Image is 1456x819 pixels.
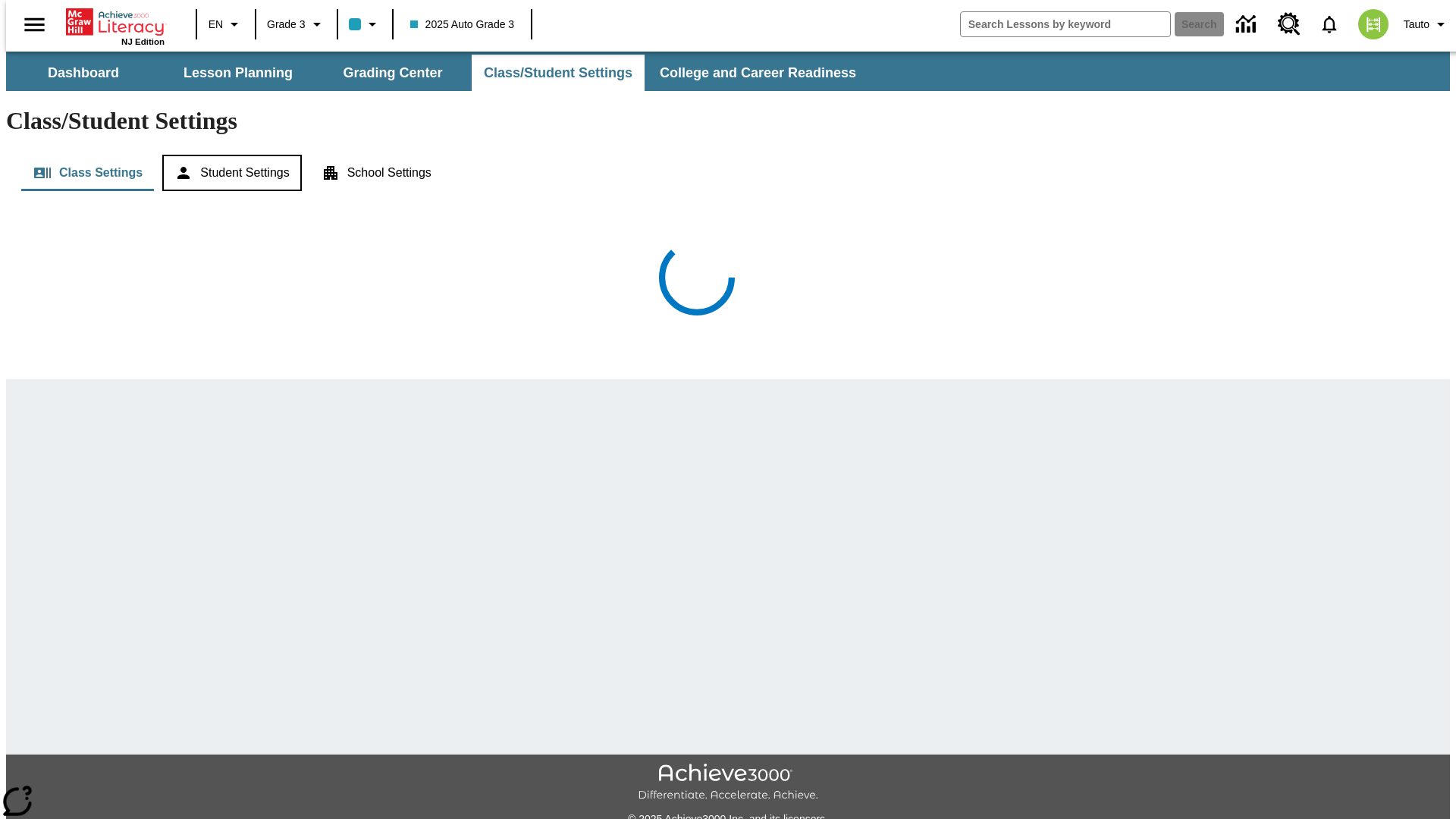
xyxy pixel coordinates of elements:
button: Class Settings [21,155,155,191]
a: Home [66,7,165,37]
input: search field [961,12,1170,36]
div: SubNavbar [6,55,870,91]
button: Language: EN, Select a language [202,11,250,38]
button: Grade: Grade 3, Select a grade [261,11,332,38]
button: Lesson Planning [162,55,314,91]
h1: Class/Student Settings [6,107,1450,135]
span: Grade 3 [267,17,306,33]
img: Achieve3000 Differentiate Accelerate Achieve [638,764,818,802]
span: Tauto [1404,17,1429,33]
button: Class color is light blue. Change class color [343,11,388,38]
span: EN [209,17,223,33]
a: Notifications [1310,5,1349,44]
div: SubNavbar [6,52,1450,91]
span: 2025 Auto Grade 3 [410,17,515,33]
button: Grading Center [317,55,469,91]
button: Dashboard [8,55,159,91]
a: Resource Center, Will open in new tab [1269,4,1310,45]
button: School Settings [309,155,444,191]
div: Home [66,5,165,46]
img: avatar image [1358,9,1389,39]
button: Open side menu [12,2,57,47]
span: NJ Edition [121,37,165,46]
div: Class/Student Settings [21,155,1435,191]
button: Profile/Settings [1398,11,1456,38]
a: Data Center [1227,4,1269,45]
button: Class/Student Settings [472,55,645,91]
button: Student Settings [162,155,301,191]
button: College and Career Readiness [648,55,868,91]
button: Select a new avatar [1349,5,1398,44]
